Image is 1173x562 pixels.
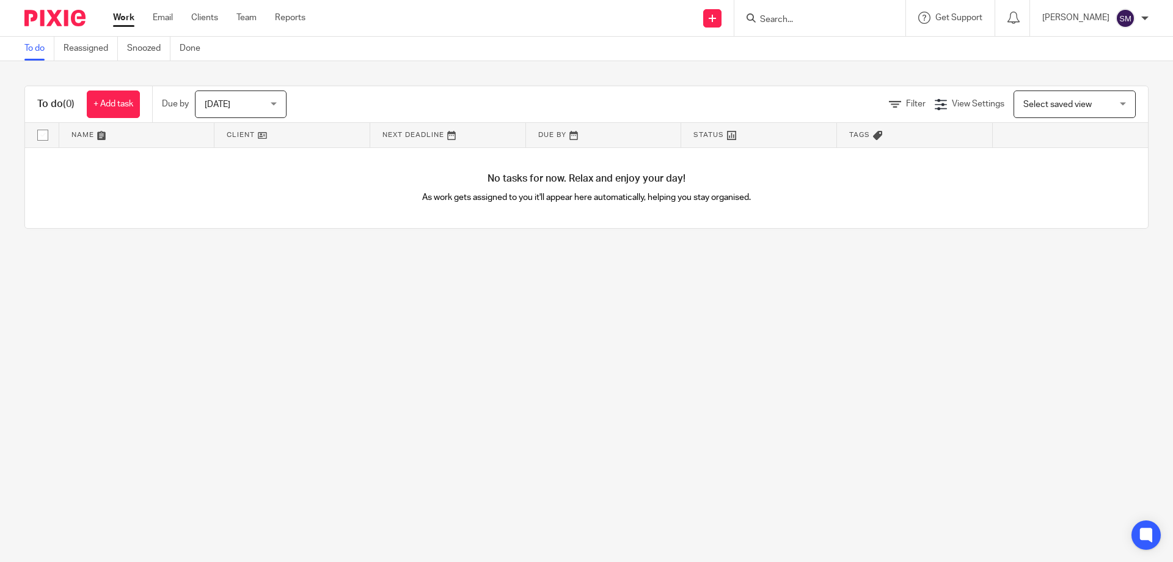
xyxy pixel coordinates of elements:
[275,12,305,24] a: Reports
[24,10,86,26] img: Pixie
[191,12,218,24] a: Clients
[63,99,75,109] span: (0)
[180,37,210,61] a: Done
[113,12,134,24] a: Work
[64,37,118,61] a: Reassigned
[25,172,1148,185] h4: No tasks for now. Relax and enjoy your day!
[906,100,926,108] span: Filter
[1023,100,1092,109] span: Select saved view
[236,12,257,24] a: Team
[205,100,230,109] span: [DATE]
[37,98,75,111] h1: To do
[759,15,869,26] input: Search
[127,37,170,61] a: Snoozed
[24,37,54,61] a: To do
[162,98,189,110] p: Due by
[153,12,173,24] a: Email
[849,131,870,138] span: Tags
[952,100,1004,108] span: View Settings
[935,13,982,22] span: Get Support
[306,191,868,204] p: As work gets assigned to you it'll appear here automatically, helping you stay organised.
[87,91,140,118] a: + Add task
[1042,12,1109,24] p: [PERSON_NAME]
[1116,9,1135,28] img: svg%3E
